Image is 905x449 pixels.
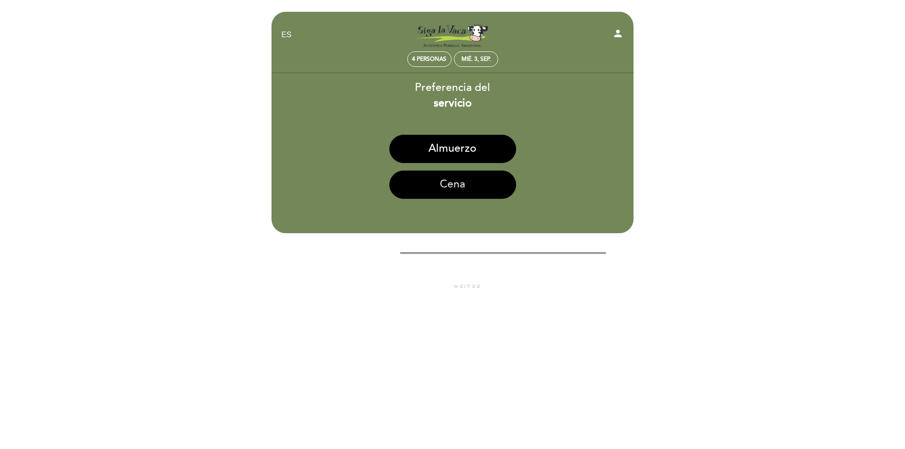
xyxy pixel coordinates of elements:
[425,283,451,289] span: powered by
[394,22,511,48] a: Siga la vaca [GEOGRAPHIC_DATA][PERSON_NAME]
[299,259,310,270] i: arrow_backward
[389,171,516,199] button: Cena
[453,284,480,288] img: MEITRE
[389,135,516,163] button: Almuerzo
[461,56,491,63] div: mié. 3, sep.
[271,80,634,111] div: Preferencia del
[425,283,480,289] a: powered by
[434,97,472,110] b: servicio
[612,28,624,42] button: person
[612,28,624,39] i: person
[430,294,475,301] a: Política de privacidad
[412,56,446,63] span: 4 personas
